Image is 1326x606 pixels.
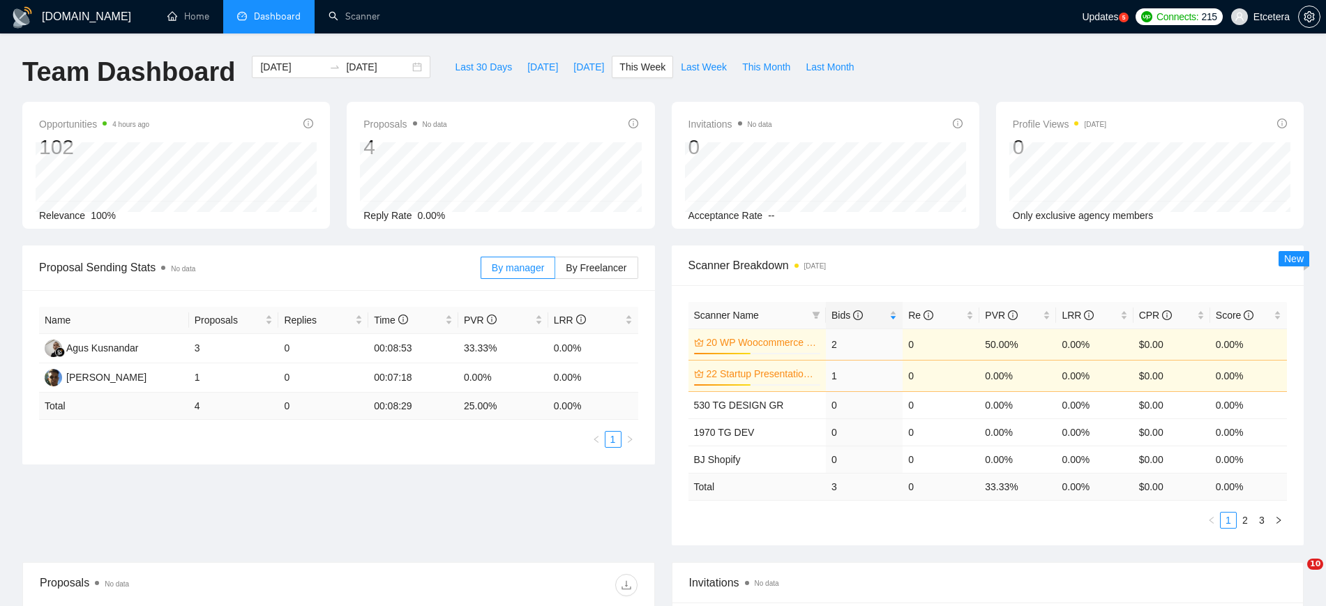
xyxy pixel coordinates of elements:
[1056,391,1133,418] td: 0.00%
[1119,13,1129,22] a: 5
[1133,418,1210,446] td: $0.00
[694,454,741,465] a: BJ Shopify
[1210,473,1287,500] td: 0.00 %
[1237,512,1253,529] li: 2
[694,400,784,411] a: 530 TG DESIGN GR
[346,59,409,75] input: End date
[979,360,1056,391] td: 0.00%
[826,391,903,418] td: 0
[908,310,933,321] span: Re
[66,340,139,356] div: Agus Kusnandar
[1056,418,1133,446] td: 0.00%
[278,307,368,334] th: Replies
[605,431,621,448] li: 1
[548,363,638,393] td: 0.00%
[1203,512,1220,529] li: Previous Page
[592,435,601,444] span: left
[284,312,352,328] span: Replies
[554,315,586,326] span: LRR
[826,360,903,391] td: 1
[903,473,979,500] td: 0
[548,334,638,363] td: 0.00%
[979,418,1056,446] td: 0.00%
[605,432,621,447] a: 1
[1216,310,1253,321] span: Score
[189,393,279,420] td: 4
[458,393,548,420] td: 25.00 %
[826,446,903,473] td: 0
[1270,512,1287,529] li: Next Page
[694,427,755,438] a: 1970 TG DEV
[1298,11,1320,22] a: setting
[748,121,772,128] span: No data
[694,369,704,379] span: crown
[45,340,62,357] img: AK
[374,315,407,326] span: Time
[1013,116,1106,132] span: Profile Views
[621,431,638,448] li: Next Page
[447,56,520,78] button: Last 30 Days
[363,210,412,221] span: Reply Rate
[1274,516,1283,524] span: right
[853,310,863,320] span: info-circle
[755,580,779,587] span: No data
[804,262,826,270] time: [DATE]
[688,473,826,500] td: Total
[1284,253,1304,264] span: New
[189,307,279,334] th: Proposals
[91,210,116,221] span: 100%
[1210,328,1287,360] td: 0.00%
[458,363,548,393] td: 0.00%
[621,431,638,448] button: right
[492,262,544,273] span: By manager
[688,210,763,221] span: Acceptance Rate
[45,369,62,386] img: AP
[39,210,85,221] span: Relevance
[1210,360,1287,391] td: 0.00%
[363,134,446,160] div: 4
[1203,512,1220,529] button: left
[1254,513,1270,528] a: 3
[112,121,149,128] time: 4 hours ago
[979,391,1056,418] td: 0.00%
[189,334,279,363] td: 3
[673,56,734,78] button: Last Week
[1084,310,1094,320] span: info-circle
[1253,512,1270,529] li: 3
[1056,360,1133,391] td: 0.00%
[254,10,301,22] span: Dashboard
[11,6,33,29] img: logo
[1277,119,1287,128] span: info-circle
[368,363,458,393] td: 00:07:18
[1133,391,1210,418] td: $0.00
[1244,310,1253,320] span: info-circle
[55,347,65,357] img: gigradar-bm.png
[39,116,149,132] span: Opportunities
[768,210,774,221] span: --
[39,307,189,334] th: Name
[45,371,146,382] a: AP[PERSON_NAME]
[329,61,340,73] span: to
[260,59,324,75] input: Start date
[1133,328,1210,360] td: $0.00
[619,59,665,75] span: This Week
[979,446,1056,473] td: 0.00%
[826,418,903,446] td: 0
[626,435,634,444] span: right
[1133,473,1210,500] td: $ 0.00
[458,334,548,363] td: 33.33%
[688,116,772,132] span: Invitations
[694,310,759,321] span: Scanner Name
[527,59,558,75] span: [DATE]
[1220,512,1237,529] li: 1
[1122,15,1125,21] text: 5
[903,391,979,418] td: 0
[278,393,368,420] td: 0
[979,328,1056,360] td: 50.00%
[1279,559,1312,592] iframe: Intercom live chat
[189,363,279,393] td: 1
[1221,513,1236,528] a: 1
[66,370,146,385] div: [PERSON_NAME]
[40,574,338,596] div: Proposals
[39,259,481,276] span: Proposal Sending Stats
